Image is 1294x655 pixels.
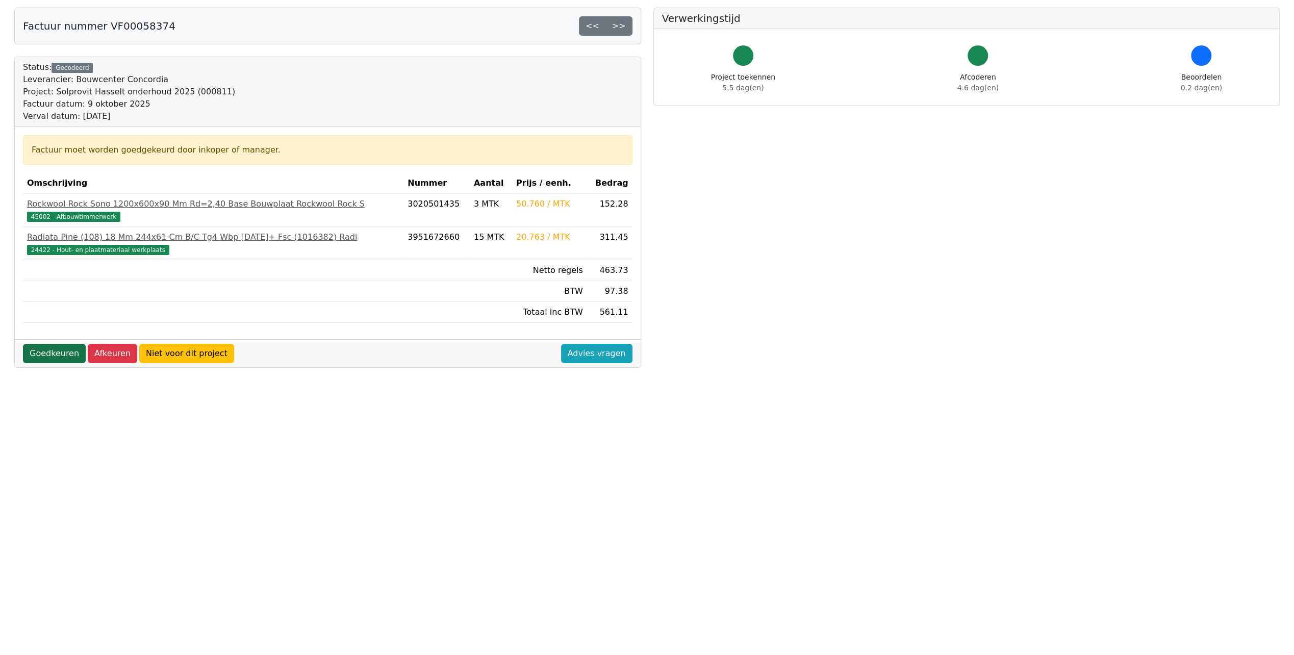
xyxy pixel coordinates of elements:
a: Niet voor dit project [139,344,234,363]
div: Gecodeerd [52,63,93,73]
a: Afkeuren [88,344,137,363]
a: >> [605,16,632,36]
a: Advies vragen [561,344,632,363]
td: 3020501435 [403,194,470,227]
th: Bedrag [587,173,632,194]
td: 97.38 [587,281,632,302]
div: 3 MTK [474,198,508,210]
h5: Factuur nummer VF00058374 [23,20,175,32]
div: 50.760 / MTK [516,198,583,210]
a: Rockwool Rock Sono 1200x600x90 Mm Rd=2,40 Base Bouwplaat Rockwool Rock S45002 - Afbouwtimmerwerk [27,198,399,222]
td: 463.73 [587,260,632,281]
th: Omschrijving [23,173,403,194]
div: Rockwool Rock Sono 1200x600x90 Mm Rd=2,40 Base Bouwplaat Rockwool Rock S [27,198,399,210]
a: Goedkeuren [23,344,86,363]
div: Factuur datum: 9 oktober 2025 [23,98,235,110]
div: Project: Solprovit Hasselt onderhoud 2025 (000811) [23,86,235,98]
td: 311.45 [587,227,632,260]
td: 152.28 [587,194,632,227]
div: Status: [23,61,235,122]
div: Radiata Pine (108) 18 Mm 244x61 Cm B/C Tg4 Wbp [DATE]+ Fsc (1016382) Radi [27,231,399,243]
td: BTW [512,281,587,302]
a: Radiata Pine (108) 18 Mm 244x61 Cm B/C Tg4 Wbp [DATE]+ Fsc (1016382) Radi24422 - Hout- en plaatma... [27,231,399,256]
div: Factuur moet worden goedgekeurd door inkoper of manager. [32,144,624,156]
td: 561.11 [587,302,632,323]
div: 20.763 / MTK [516,231,583,243]
div: Project toekennen [711,72,775,93]
th: Aantal [470,173,512,194]
span: 5.5 dag(en) [722,84,764,92]
div: Afcoderen [957,72,999,93]
td: Netto regels [512,260,587,281]
th: Nummer [403,173,470,194]
div: Verval datum: [DATE] [23,110,235,122]
div: Beoordelen [1181,72,1222,93]
span: 24422 - Hout- en plaatmateriaal werkplaats [27,245,169,255]
h5: Verwerkingstijd [662,12,1272,24]
td: 3951672660 [403,227,470,260]
th: Prijs / eenh. [512,173,587,194]
span: 4.6 dag(en) [957,84,999,92]
span: 0.2 dag(en) [1181,84,1222,92]
a: << [579,16,606,36]
span: 45002 - Afbouwtimmerwerk [27,212,120,222]
div: 15 MTK [474,231,508,243]
td: Totaal inc BTW [512,302,587,323]
div: Leverancier: Bouwcenter Concordia [23,73,235,86]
